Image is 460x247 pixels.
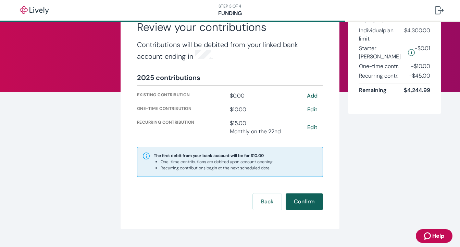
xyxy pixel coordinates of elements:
div: Monthly on the 22nd [230,127,298,136]
button: Lively will contribute $0.01 to establish your account [408,44,415,61]
svg: Starter penny details [408,49,415,56]
span: - $10.00 [411,62,430,70]
button: Back [253,193,282,210]
span: $4,300.00 [404,26,430,43]
button: Log out [430,2,449,19]
span: -$0.01 [415,44,430,61]
span: Individual plan limit [359,26,404,43]
span: $4,244.99 [404,86,430,94]
li: One-time contributions are debited upon account opening [161,159,273,165]
button: Add [301,92,323,100]
span: Recurring contr. [359,72,398,80]
div: $0.00 [230,92,298,100]
div: $15.00 [230,119,298,136]
div: Recurring contribution [137,119,227,136]
button: Edit [301,123,323,132]
span: Help [432,232,444,240]
svg: Zendesk support icon [424,232,432,240]
button: Edit [301,105,323,114]
div: Existing contribution [137,92,227,100]
h4: Contributions will be debited from your linked bank account ending in . [137,40,323,61]
span: Starter [PERSON_NAME] [359,44,405,61]
button: Confirm [286,193,323,210]
span: - $45.00 [409,72,430,80]
button: Zendesk support iconHelp [416,229,452,243]
div: One-time contribution [137,105,227,114]
strong: The first debit from your bank account will be for $10.00 [154,153,264,158]
div: $10.00 [230,105,298,114]
h2: Review your contributions [137,20,323,34]
img: Lively [15,6,53,14]
span: Remaining [359,86,386,94]
li: Recurring contributions begin at the next scheduled date [161,165,273,171]
span: One-time contr. [359,62,399,70]
div: 2025 contributions [137,72,200,83]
